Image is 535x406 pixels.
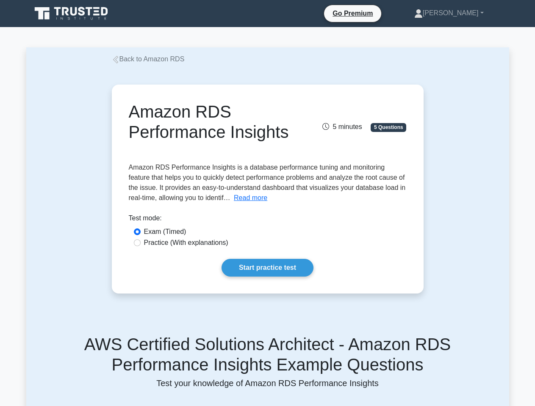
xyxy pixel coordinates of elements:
[394,5,504,22] a: [PERSON_NAME]
[129,213,407,227] div: Test mode:
[322,123,362,130] span: 5 minutes
[327,8,378,19] a: Go Premium
[144,227,186,237] label: Exam (Timed)
[129,164,406,201] span: Amazon RDS Performance Insights is a database performance tuning and monitoring feature that help...
[36,334,499,375] h5: AWS Certified Solutions Architect - Amazon RDS Performance Insights Example Questions
[222,259,313,277] a: Start practice test
[144,238,228,248] label: Practice (With explanations)
[129,101,310,142] h1: Amazon RDS Performance Insights
[112,55,185,63] a: Back to Amazon RDS
[36,378,499,388] p: Test your knowledge of Amazon RDS Performance Insights
[371,123,406,132] span: 5 Questions
[234,193,267,203] button: Read more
